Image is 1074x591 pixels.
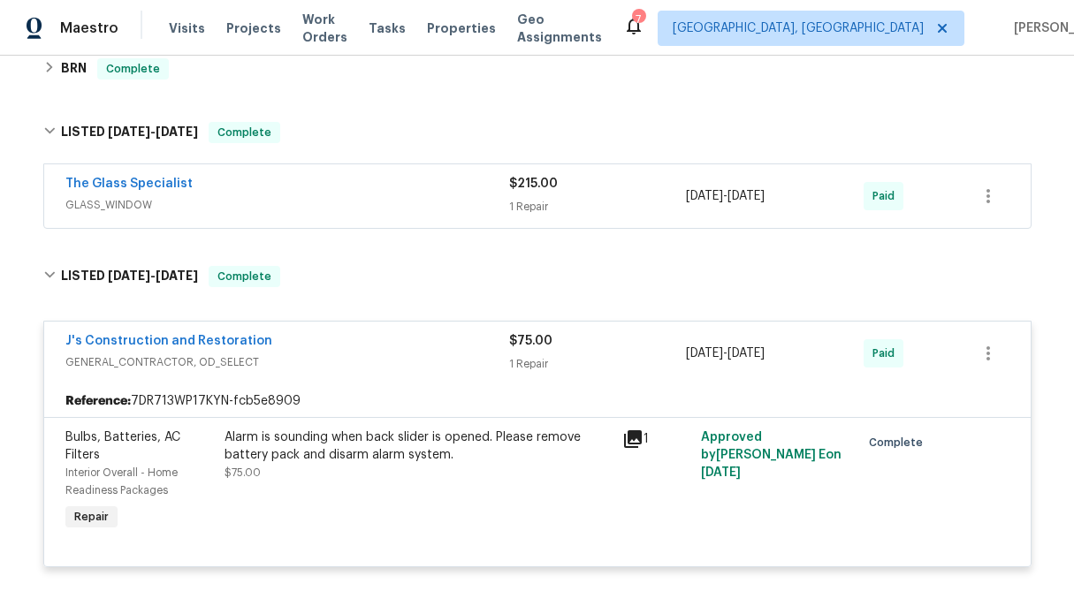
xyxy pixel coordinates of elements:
span: GENERAL_CONTRACTOR, OD_SELECT [65,353,509,371]
span: Projects [226,19,281,37]
h6: LISTED [61,122,198,143]
span: - [108,125,198,138]
span: Bulbs, Batteries, AC Filters [65,431,180,461]
div: 1 [622,428,691,450]
a: J's Construction and Restoration [65,335,272,347]
span: Repair [67,508,116,526]
span: Tasks [369,22,406,34]
span: [DATE] [727,347,765,360]
span: $75.00 [509,335,552,347]
span: [DATE] [686,190,723,202]
div: Alarm is sounding when back slider is opened. Please remove battery pack and disarm alarm system. [225,428,612,464]
span: Geo Assignments [517,11,602,46]
span: $75.00 [225,467,261,478]
span: Paid [872,345,902,362]
span: [DATE] [156,125,198,138]
span: Properties [427,19,496,37]
span: - [686,187,765,205]
b: Reference: [65,392,131,410]
span: Work Orders [302,11,347,46]
h6: LISTED [61,266,198,287]
span: [DATE] [686,347,723,360]
span: Complete [869,434,930,451]
span: GLASS_WINDOW [65,196,509,214]
span: [GEOGRAPHIC_DATA], [GEOGRAPHIC_DATA] [673,19,924,37]
div: BRN Complete [38,48,1037,90]
span: - [686,345,765,362]
div: LISTED [DATE]-[DATE]Complete [38,104,1037,161]
span: [DATE] [156,269,198,282]
h6: BRN [61,58,87,80]
div: 1 Repair [509,198,687,216]
span: Visits [169,19,205,37]
span: Interior Overall - Home Readiness Packages [65,467,178,496]
span: Complete [99,60,167,78]
span: $215.00 [509,178,558,190]
div: 1 Repair [509,355,687,373]
span: [DATE] [727,190,765,202]
span: [DATE] [701,466,741,479]
span: [DATE] [108,125,150,138]
span: Complete [210,124,278,141]
span: Paid [872,187,902,205]
span: Maestro [60,19,118,37]
span: - [108,269,198,282]
div: 7DR713WP17KYN-fcb5e8909 [44,385,1031,417]
span: Complete [210,268,278,285]
span: [DATE] [108,269,150,282]
span: Approved by [PERSON_NAME] E on [701,431,842,479]
div: 7 [632,11,644,28]
div: LISTED [DATE]-[DATE]Complete [38,248,1037,305]
a: The Glass Specialist [65,178,193,190]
